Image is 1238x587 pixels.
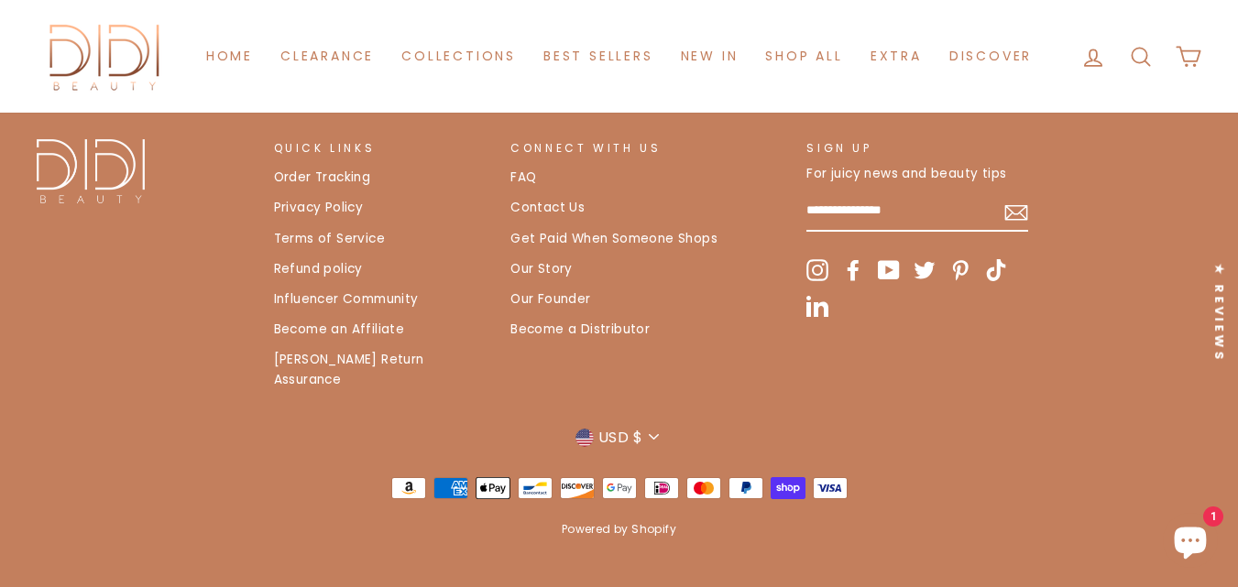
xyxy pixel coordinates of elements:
inbox-online-store-chat: Shopify online store chat [1157,513,1223,572]
a: Extra [857,39,936,73]
a: Get Paid When Someone Shops [510,225,718,253]
button: USD $ [570,424,668,450]
a: Terms of Service [274,225,385,253]
a: Order Tracking [274,164,371,191]
a: Privacy Policy [274,194,364,222]
a: Clearance [267,39,388,73]
a: Refund policy [274,255,363,283]
p: Sign up [806,139,1027,157]
span: USD $ [598,426,642,450]
a: Contact Us [510,194,585,222]
ul: Primary [192,39,1046,73]
p: For juicy news and beauty tips [806,164,1027,184]
a: Our Founder [510,286,590,313]
p: CONNECT WITH US [510,139,786,157]
a: Our Story [510,255,573,283]
a: Home [192,39,267,73]
img: Didi Beauty Co. [37,139,145,203]
a: Best Sellers [530,39,667,73]
a: Collections [388,39,530,73]
a: Discover [936,39,1046,73]
p: Quick Links [274,139,491,157]
a: Become a Distributor [510,316,650,343]
button: Subscribe [1004,200,1028,223]
div: Click to open Judge.me floating reviews tab [1200,244,1238,382]
a: FAQ [510,164,536,191]
a: Shop All [751,39,856,73]
a: New in [667,39,752,73]
img: Didi Beauty Co. [37,18,174,94]
a: Become an Affiliate [274,316,405,343]
a: [PERSON_NAME] Return Assurance [274,346,491,394]
a: Powered by Shopify [562,521,676,537]
a: Influencer Community [274,286,419,313]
